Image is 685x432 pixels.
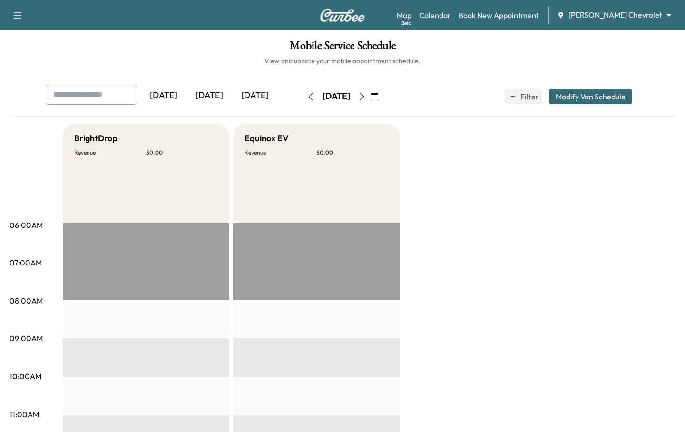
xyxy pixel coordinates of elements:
span: Filter [520,91,538,102]
img: Curbee Logo [320,9,365,22]
a: Book New Appointment [459,10,539,21]
p: $ 0.00 [316,149,388,157]
p: 06:00AM [10,219,43,231]
p: Revenue [74,149,146,157]
p: Revenue [245,149,316,157]
div: [DATE] [232,85,278,107]
div: Beta [401,20,411,27]
span: [PERSON_NAME] Chevrolet [568,10,662,20]
p: 08:00AM [10,295,43,306]
div: [DATE] [186,85,232,107]
div: [DATE] [323,90,350,102]
a: Calendar [419,10,451,21]
p: $ 0.00 [146,149,218,157]
p: 07:00AM [10,257,42,268]
h1: Mobile Service Schedule [10,40,675,56]
button: Modify Van Schedule [549,89,632,104]
div: [DATE] [141,85,186,107]
a: MapBeta [397,10,411,21]
button: Filter [505,89,542,104]
h5: Equinox EV [245,132,289,145]
p: 09:00AM [10,333,43,344]
p: 11:00AM [10,409,39,420]
h6: View and update your mobile appointment schedule. [10,56,675,66]
h5: BrightDrop [74,132,117,145]
p: 10:00AM [10,371,41,382]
